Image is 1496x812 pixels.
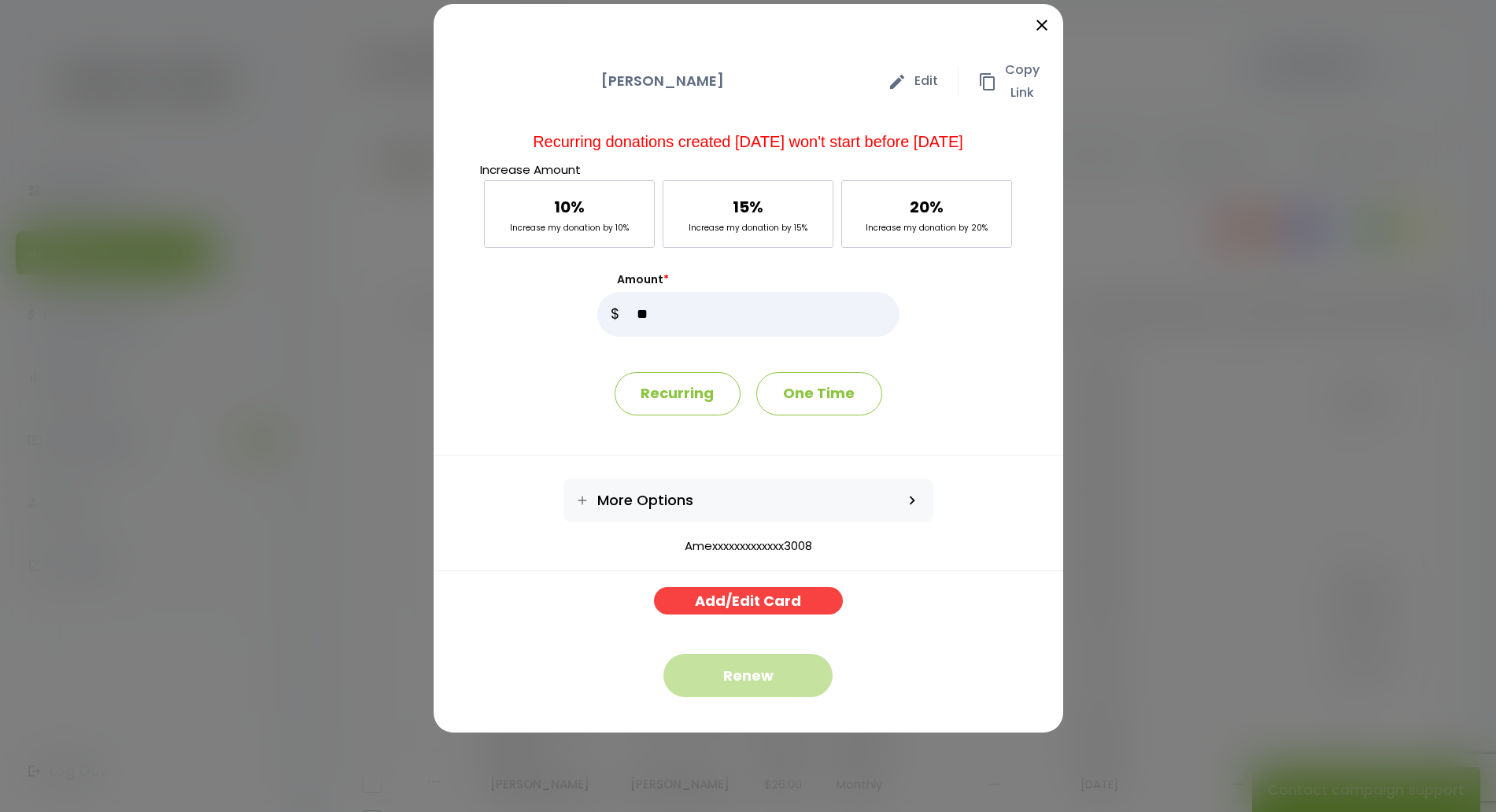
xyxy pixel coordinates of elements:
span: Copy Link [1005,59,1040,105]
i: keyboard_arrow_right [903,492,921,509]
p: Increase my donation by 20% [866,221,988,235]
p: 20% [910,193,944,221]
i: close [1032,16,1051,35]
a: edit Edit [868,66,959,97]
p: 10% [554,193,585,221]
p: 15% [733,193,763,221]
span: Edit [914,70,938,93]
a: More Options [563,479,891,522]
p: [PERSON_NAME] [457,70,868,93]
span: content_copy [978,72,997,91]
p: Recurring [615,372,741,415]
a: Add/Edit Card [654,587,843,615]
p: Increase my donation by 10% [510,221,629,235]
p: $ [597,292,633,337]
h4: Recurring donations created [DATE] won't start before [DATE] [434,132,1063,151]
i: add [575,493,589,507]
label: Amount [597,271,899,288]
p: Increase my donation by 15% [689,221,807,235]
option: Amexxxxxxxxxxxxx3008 [434,537,1063,555]
p: One Time [756,372,882,415]
p: Increase Amount [480,159,1016,180]
button: Renew [663,654,833,697]
span: edit [888,72,907,91]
